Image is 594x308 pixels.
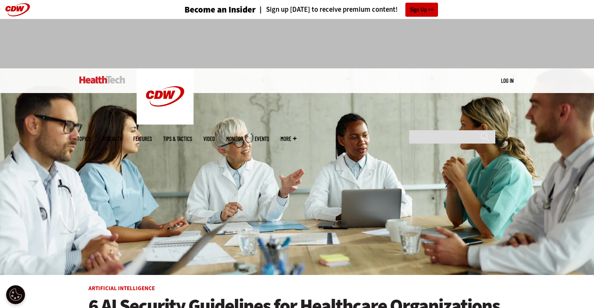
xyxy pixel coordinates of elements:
[226,136,243,142] a: MonITor
[203,136,215,142] a: Video
[501,77,514,85] div: User menu
[280,136,296,142] span: More
[6,285,25,304] button: Open Preferences
[156,5,256,14] a: Become an Insider
[137,68,194,125] img: Home
[6,285,25,304] div: Cookie Settings
[163,136,192,142] a: Tips & Tactics
[501,77,514,84] a: Log in
[184,5,256,14] h3: Become an Insider
[88,284,155,292] a: Artificial Intelligence
[102,136,122,142] span: Specialty
[405,3,438,17] a: Sign Up
[137,118,194,126] a: CDW
[79,76,125,84] img: Home
[255,136,269,142] a: Events
[159,27,435,61] iframe: advertisement
[77,136,91,142] span: Topics
[133,136,152,142] a: Features
[256,6,398,13] a: Sign up [DATE] to receive premium content!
